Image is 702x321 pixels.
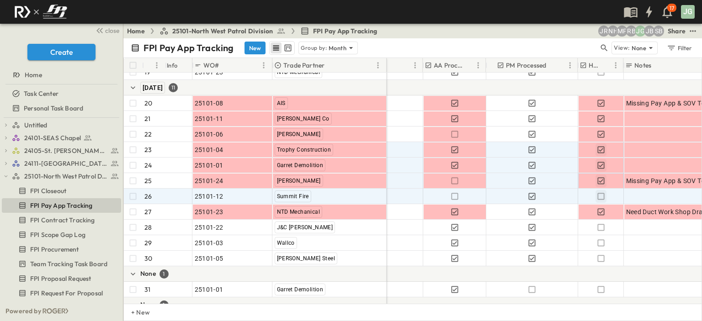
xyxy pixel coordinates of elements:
p: None [140,300,156,309]
span: J&C [PERSON_NAME] [277,224,333,231]
div: Untitledtest [2,118,121,132]
button: Menu [151,60,162,71]
div: FPI Scope Gap Logtest [2,227,121,242]
div: 1 [160,269,169,279]
span: 24105-St. Matthew Kitchen Reno [24,146,108,155]
p: 24 [144,161,152,170]
nav: breadcrumbs [127,26,383,36]
span: Summit Fire [277,193,309,200]
span: [DATE] [143,84,163,91]
div: Filter [666,43,692,53]
p: HOLD CHECK [589,61,601,70]
a: FPI Procurement [2,243,119,256]
p: PM Processed [506,61,546,70]
span: FPI Scope Gap Log [30,230,85,239]
span: [PERSON_NAME] [277,178,321,184]
button: Sort [603,60,613,70]
div: Info [167,53,178,78]
span: FPI Request For Proposal [30,289,103,298]
p: AA Processed [434,61,463,70]
span: 25101-04 [195,145,223,154]
span: Task Center [24,89,58,98]
span: 25101-North West Patrol Division [172,26,273,36]
button: Sort [653,60,663,70]
p: 29 [144,238,152,247]
p: 26 [144,192,152,201]
span: FPI Contract Tracking [30,216,95,225]
a: FPI Closeout [2,184,119,197]
span: [PERSON_NAME] Steel [277,255,335,262]
div: Info [165,58,192,73]
a: 24105-St. Matthew Kitchen Reno [12,144,119,157]
p: 23 [144,145,152,154]
span: 25101-22 [195,223,223,232]
span: Untitled [24,121,47,130]
div: Monica Pruteanu (mpruteanu@fpibuilders.com) [617,26,628,37]
div: FPI Closeouttest [2,184,121,198]
button: Menu [409,60,420,71]
div: JG [681,5,695,19]
a: Team Tracking Task Board [2,258,119,270]
button: Menu [473,60,484,71]
a: FPI Pay App Tracking [2,199,119,212]
a: FPI Pay App Tracking [300,26,377,36]
p: Trade Partner [283,61,324,70]
a: FPI Contract Tracking [2,214,119,226]
span: [PERSON_NAME] Co [277,116,330,122]
div: 1 [160,300,169,310]
span: 24111-[GEOGRAPHIC_DATA] [24,159,108,168]
div: Regina Barnett (rbarnett@fpibuilders.com) [626,26,637,37]
img: c8d7d1ed905e502e8f77bf7063faec64e13b34fdb1f2bdd94b0e311fc34f8000.png [11,2,70,21]
span: 25101-03 [195,238,223,247]
span: 25101-12 [195,192,223,201]
div: Share [668,26,686,36]
span: 25101-24 [195,176,223,185]
span: 25101-11 [195,114,223,123]
span: Personal Task Board [24,104,83,113]
span: FPI Procurement [30,245,79,254]
span: FPI Pay App Tracking [313,26,377,36]
a: 25101-North West Patrol Division [160,26,286,36]
button: JG [680,4,696,20]
div: 24111-[GEOGRAPHIC_DATA]test [2,156,121,171]
span: NTD Mechanical [277,209,320,215]
button: Sort [465,60,475,70]
div: Personal Task Boardtest [2,101,121,116]
div: Sterling Barnett (sterling@fpibuilders.com) [653,26,664,37]
div: St. Vincent De Paul Renovationstest [2,299,121,313]
p: 30 [144,254,152,263]
span: Wallco [277,240,295,246]
p: 17 [670,5,674,12]
span: Team Tracking Task Board [30,259,107,268]
div: FPI Procurementtest [2,242,121,257]
div: Team Tracking Task Boardtest [2,257,121,271]
a: Task Center [2,87,119,100]
button: Menu [564,60,575,71]
p: 22 [144,130,152,139]
span: NTD Mechanical [277,69,320,75]
p: View: [614,43,630,53]
span: 25101-North West Patrol Division [24,172,108,181]
button: kanban view [282,42,293,53]
div: 24101-SEAS Chapeltest [2,131,121,145]
a: Home [2,68,119,81]
p: WO# [203,61,219,70]
p: 31 [144,285,150,294]
button: Sort [221,60,231,70]
button: Sort [548,60,558,70]
span: FPI Pay App Tracking [30,201,92,210]
a: Personal Task Board [2,102,119,115]
a: 24111-[GEOGRAPHIC_DATA] [12,157,119,170]
a: Home [127,26,145,36]
a: FPI Request For Proposal [2,287,119,300]
a: FPI Scope Gap Log [2,228,119,241]
div: 25101-North West Patrol Divisiontest [2,169,121,184]
p: + New [131,308,137,317]
span: FPI Closeout [30,186,66,195]
div: 24105-St. Matthew Kitchen Renotest [2,143,121,158]
a: St. Vincent De Paul Renovations [12,300,119,312]
span: 25101-05 [195,254,223,263]
button: Sort [379,60,389,70]
div: FPI Request For Proposaltest [2,286,121,300]
div: FPI Contract Trackingtest [2,213,121,227]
